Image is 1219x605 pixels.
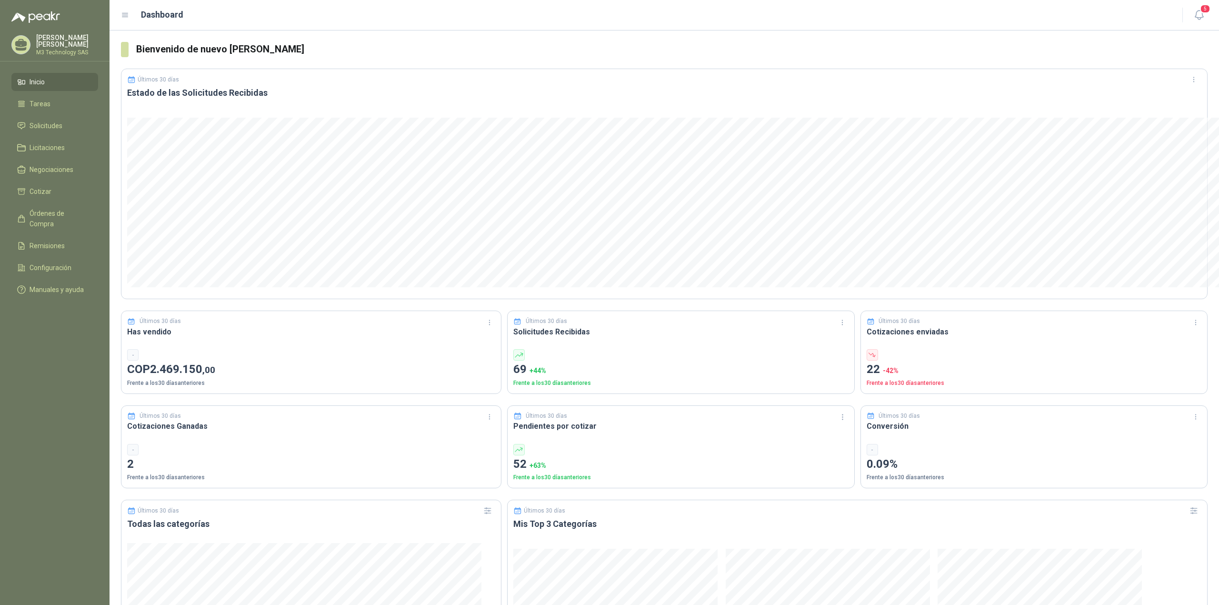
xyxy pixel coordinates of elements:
[867,473,1202,482] p: Frente a los 30 días anteriores
[30,164,73,175] span: Negociaciones
[127,326,495,338] h3: Has vendido
[127,518,495,530] h3: Todas las categorías
[36,34,98,48] p: [PERSON_NAME] [PERSON_NAME]
[513,518,1201,530] h3: Mis Top 3 Categorías
[36,50,98,55] p: M3 Technology SAS
[867,326,1202,338] h3: Cotizaciones enviadas
[513,361,849,379] p: 69
[867,361,1202,379] p: 22
[30,284,84,295] span: Manuales y ayuda
[526,317,567,326] p: Últimos 30 días
[867,444,878,455] div: -
[150,363,215,376] span: 2.469.150
[127,455,495,474] p: 2
[883,367,899,374] span: -42 %
[1190,7,1208,24] button: 5
[11,73,98,91] a: Inicio
[513,420,849,432] h3: Pendientes por cotizar
[30,99,50,109] span: Tareas
[30,241,65,251] span: Remisiones
[11,161,98,179] a: Negociaciones
[867,379,1202,388] p: Frente a los 30 días anteriores
[127,87,1201,99] h3: Estado de las Solicitudes Recibidas
[867,455,1202,474] p: 0.09%
[11,139,98,157] a: Licitaciones
[30,121,62,131] span: Solicitudes
[30,77,45,87] span: Inicio
[530,367,546,374] span: + 44 %
[127,361,495,379] p: COP
[30,186,51,197] span: Cotizar
[11,204,98,233] a: Órdenes de Compra
[30,208,89,229] span: Órdenes de Compra
[513,379,849,388] p: Frente a los 30 días anteriores
[127,444,139,455] div: -
[138,507,179,514] p: Últimos 30 días
[141,8,183,21] h1: Dashboard
[30,142,65,153] span: Licitaciones
[127,420,495,432] h3: Cotizaciones Ganadas
[140,412,181,421] p: Últimos 30 días
[513,473,849,482] p: Frente a los 30 días anteriores
[202,364,215,375] span: ,00
[11,95,98,113] a: Tareas
[530,462,546,469] span: + 63 %
[127,349,139,361] div: -
[127,473,495,482] p: Frente a los 30 días anteriores
[879,317,920,326] p: Últimos 30 días
[11,281,98,299] a: Manuales y ayuda
[524,507,565,514] p: Últimos 30 días
[867,420,1202,432] h3: Conversión
[11,117,98,135] a: Solicitudes
[513,326,849,338] h3: Solicitudes Recibidas
[140,317,181,326] p: Últimos 30 días
[513,455,849,474] p: 52
[11,237,98,255] a: Remisiones
[11,182,98,201] a: Cotizar
[127,379,495,388] p: Frente a los 30 días anteriores
[11,11,60,23] img: Logo peakr
[11,259,98,277] a: Configuración
[1200,4,1210,13] span: 5
[879,412,920,421] p: Últimos 30 días
[526,412,567,421] p: Últimos 30 días
[30,262,71,273] span: Configuración
[136,42,1208,57] h3: Bienvenido de nuevo [PERSON_NAME]
[138,76,179,83] p: Últimos 30 días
